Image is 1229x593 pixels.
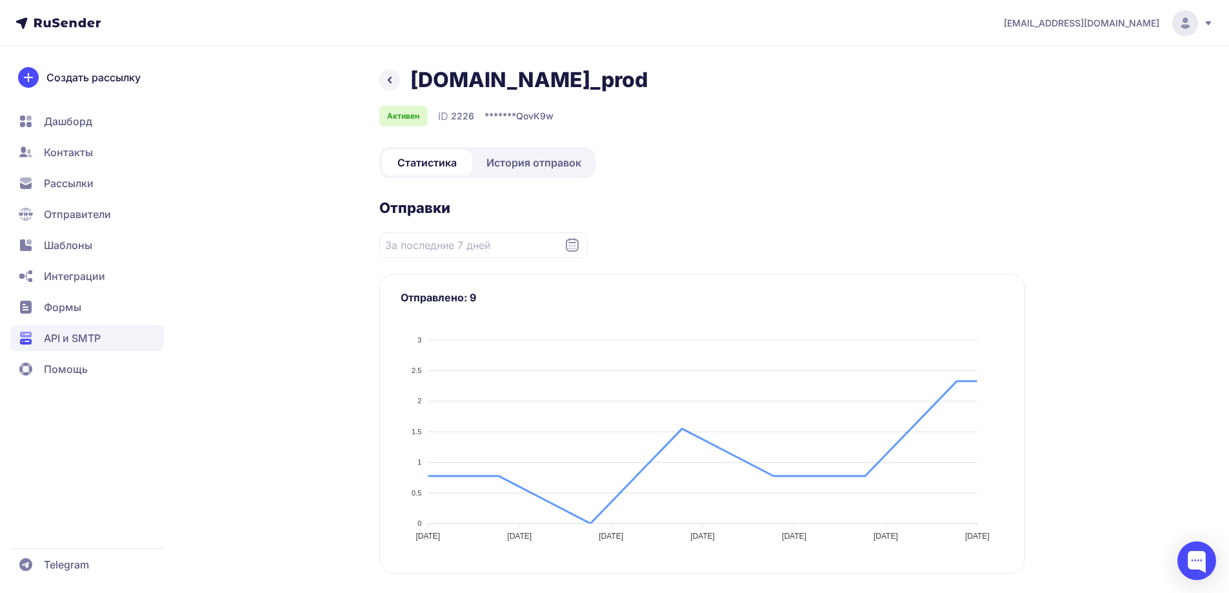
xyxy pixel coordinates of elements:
span: Помощь [44,361,88,377]
span: Формы [44,299,81,315]
tspan: 0 [417,519,421,527]
span: Рассылки [44,176,94,191]
a: История отправок [475,150,593,176]
div: ID [438,108,474,124]
span: Интеграции [44,268,105,284]
span: API и SMTP [44,330,101,346]
h1: [DOMAIN_NAME]_prod [410,67,648,93]
span: Шаблоны [44,237,92,253]
tspan: 3 [417,336,421,344]
tspan: 2 [417,397,421,405]
span: Статистика [397,155,457,170]
tspan: 2.5 [412,367,421,374]
a: Telegram [10,552,164,578]
span: Telegram [44,557,89,572]
h2: Отправки [379,199,1025,217]
span: Отправители [44,206,111,222]
span: QovK9w [516,110,554,123]
tspan: [DATE] [873,532,897,541]
tspan: [DATE] [782,532,806,541]
tspan: 0.5 [412,489,421,497]
span: Контакты [44,145,93,160]
span: Активен [387,111,419,121]
span: Создать рассылку [46,70,141,85]
tspan: [DATE] [507,532,532,541]
span: [EMAIL_ADDRESS][DOMAIN_NAME] [1004,17,1159,30]
a: Статистика [382,150,472,176]
tspan: [DATE] [599,532,623,541]
input: Datepicker input [379,232,588,258]
span: 2226 [451,110,474,123]
tspan: [DATE] [690,532,715,541]
h3: Отправлено: 9 [401,290,1004,305]
tspan: 1 [417,458,421,466]
span: История отправок [486,155,581,170]
span: Дашборд [44,114,92,129]
tspan: [DATE] [964,532,989,541]
tspan: 1.5 [412,428,421,436]
tspan: [DATE] [415,532,440,541]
